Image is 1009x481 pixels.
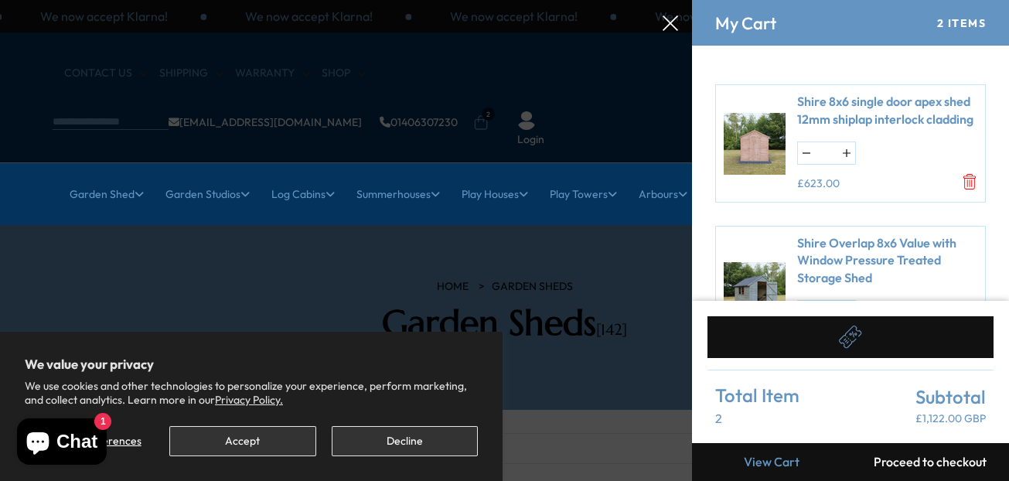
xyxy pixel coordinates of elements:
[169,426,315,456] button: Accept
[915,411,986,427] p: £1,122.00 GBP
[332,426,478,456] button: Decline
[962,174,977,189] a: Remove Shire 8x6 single door apex shed 12mm shiplap interlock cladding
[639,175,687,213] a: Arbours
[356,175,440,213] a: Summerhouses
[815,301,838,322] input: Quantity for Shire Overlap 8x6 Value with Window Pressure Treated Storage Shed
[715,410,799,427] p: 2
[70,175,144,213] a: Garden Shed
[462,175,528,213] a: Play Houses
[692,443,850,481] a: View Cart
[797,93,977,128] a: Shire 8x6 single door apex shed 12mm shiplap interlock cladding
[550,175,617,213] a: Play Towers
[12,418,111,469] inbox-online-store-chat: Shopify online store chat
[25,379,478,407] p: We use cookies and other technologies to personalize your experience, perform marketing, and coll...
[271,175,335,213] a: Log Cabins
[797,234,977,286] a: Shire Overlap 8x6 Value with Window Pressure Treated Storage Shed
[25,356,478,372] h2: We value your privacy
[797,176,840,192] ins: £623.00
[215,393,283,407] a: Privacy Policy.
[915,387,986,406] span: Subtotal
[715,13,776,33] h4: My Cart
[165,175,250,213] a: Garden Studios
[937,17,986,30] div: 2 Items
[715,386,799,404] span: Total Item
[815,142,838,164] input: Quantity for Shire 8x6 single door apex shed 12mm shiplap interlock cladding
[850,443,1009,481] button: Proceed to checkout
